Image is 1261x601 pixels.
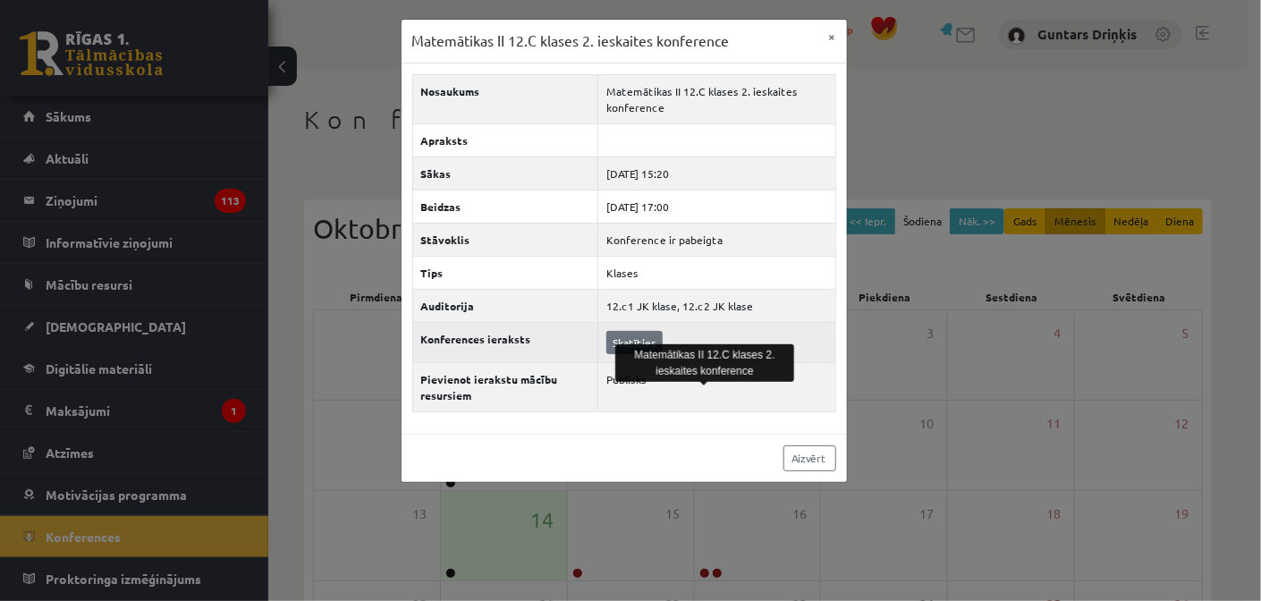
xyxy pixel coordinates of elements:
th: Apraksts [412,123,598,157]
th: Tips [412,256,598,289]
button: × [818,20,847,54]
a: Aizvērt [783,445,836,471]
th: Stāvoklis [412,223,598,256]
th: Beidzas [412,190,598,223]
th: Auditorija [412,289,598,322]
td: Matemātikas II 12.C klases 2. ieskaites konference [598,74,835,123]
th: Nosaukums [412,74,598,123]
td: [DATE] 17:00 [598,190,835,223]
th: Sākas [412,157,598,190]
td: Klases [598,256,835,289]
td: Konference ir pabeigta [598,223,835,256]
th: Konferences ieraksts [412,322,598,362]
th: Pievienot ierakstu mācību resursiem [412,362,598,411]
h3: Matemātikas II 12.C klases 2. ieskaites konference [412,30,730,52]
td: Publisks [598,362,835,411]
div: Matemātikas II 12.C klases 2. ieskaites konference [615,344,794,382]
td: [DATE] 15:20 [598,157,835,190]
td: 12.c1 JK klase, 12.c2 JK klase [598,289,835,322]
a: Skatīties [606,331,663,354]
